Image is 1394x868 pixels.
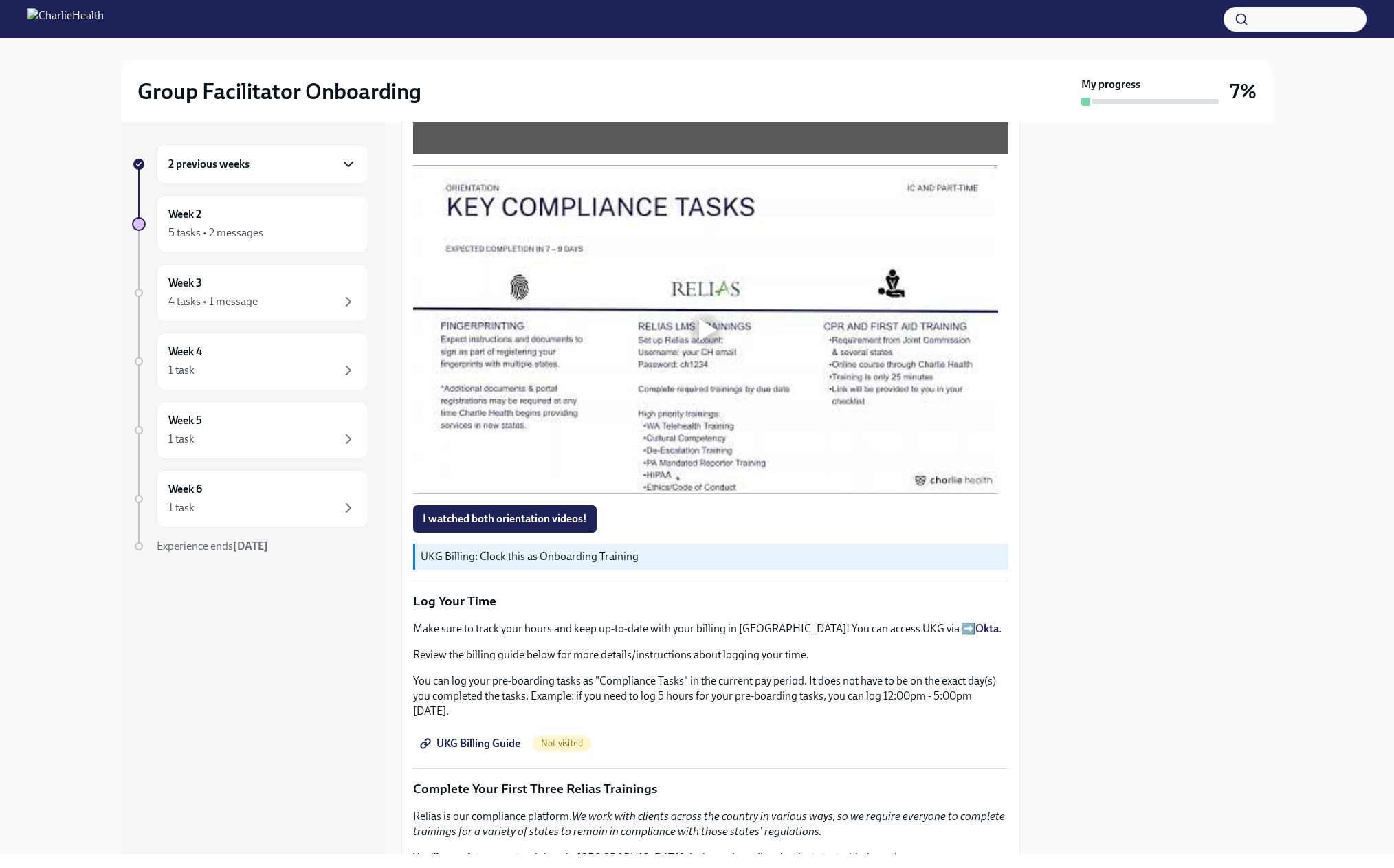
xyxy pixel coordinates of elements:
[1230,79,1257,104] h3: 7%
[975,622,999,635] a: Okta
[423,512,587,526] span: I watched both orientation videos!
[132,401,368,459] a: Week 51 task
[413,780,1008,798] p: Complete Your First Three Relias Trainings
[421,549,1003,564] p: UKG Billing: Clock this as Onboarding Training
[132,333,368,390] a: Week 41 task
[423,737,520,750] span: UKG Billing Guide
[233,539,268,553] strong: [DATE]
[132,470,368,528] a: Week 61 task
[137,78,421,105] h2: Group Facilitator Onboarding
[157,144,368,184] div: 2 previous weeks
[168,344,202,359] h6: Week 4
[413,850,1008,865] p: You'll complete many traninings in [GEOGRAPHIC_DATA] during onboarding, but just start with these...
[132,264,368,322] a: Week 34 tasks • 1 message
[168,207,201,222] h6: Week 2
[1081,77,1140,92] strong: My progress
[27,8,104,30] img: CharlieHealth
[168,276,202,291] h6: Week 3
[168,500,195,515] div: 1 task
[533,738,591,748] span: Not visited
[413,505,597,533] button: I watched both orientation videos!
[168,363,195,378] div: 1 task
[168,413,202,428] h6: Week 5
[413,592,1008,610] p: Log Your Time
[132,195,368,253] a: Week 25 tasks • 2 messages
[413,810,1005,838] em: We work with clients across the country in various ways, so we require everyone to complete train...
[168,225,263,241] div: 5 tasks • 2 messages
[413,647,1008,663] p: Review the billing guide below for more details/instructions about logging your time.
[413,809,1008,839] p: Relias is our compliance platform.
[157,539,268,553] span: Experience ends
[168,294,258,309] div: 4 tasks • 1 message
[413,621,1008,636] p: Make sure to track your hours and keep up-to-date with your billing in [GEOGRAPHIC_DATA]! You can...
[413,674,1008,719] p: You can log your pre-boarding tasks as "Compliance Tasks" in the current pay period. It does not ...
[168,432,195,447] div: 1 task
[168,157,250,172] h6: 2 previous weeks
[168,482,202,497] h6: Week 6
[413,730,530,757] a: UKG Billing Guide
